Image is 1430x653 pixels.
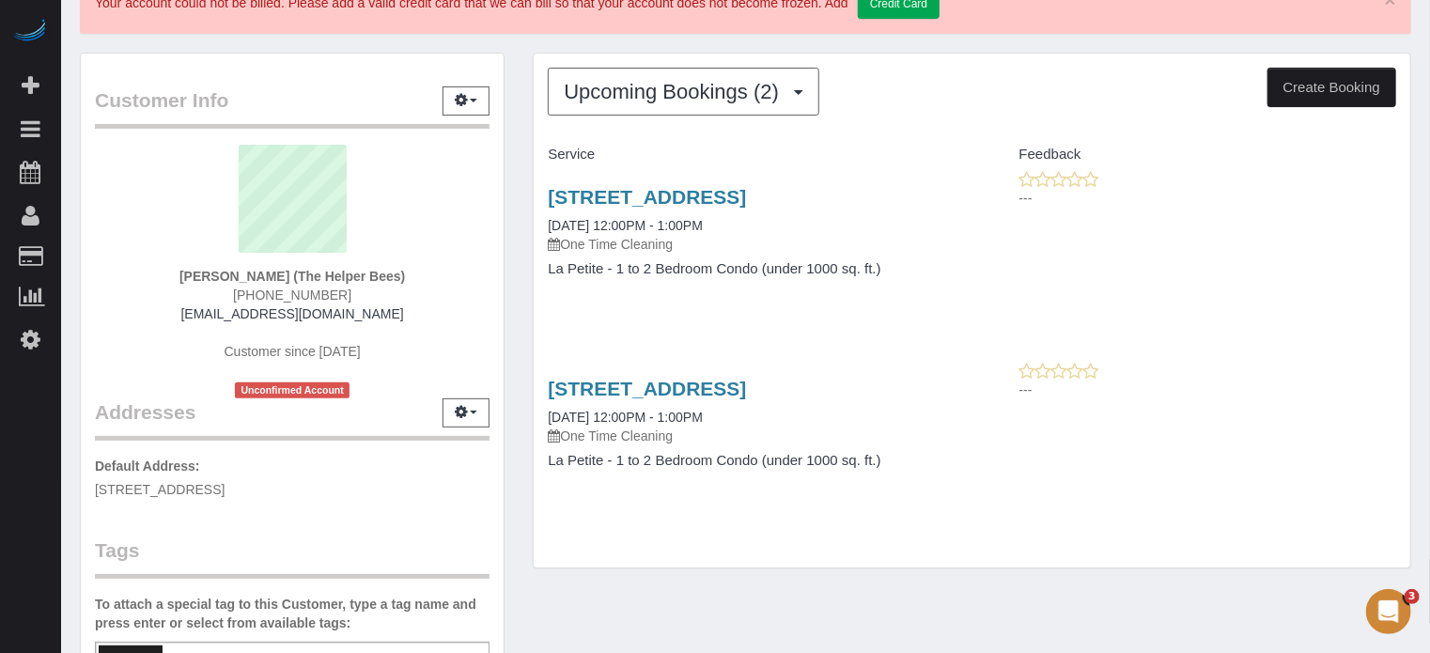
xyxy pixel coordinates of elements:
span: 3 [1405,589,1420,604]
p: --- [1019,189,1396,208]
a: [STREET_ADDRESS] [548,378,746,399]
span: Customer since [DATE] [225,344,361,359]
button: Upcoming Bookings (2) [548,68,819,116]
span: [PHONE_NUMBER] [233,288,351,303]
p: One Time Cleaning [548,235,957,254]
h4: La Petite - 1 to 2 Bedroom Condo (under 1000 sq. ft.) [548,261,957,277]
h4: Feedback [987,147,1396,163]
span: [STREET_ADDRESS] [95,482,225,497]
img: Automaid Logo [11,19,49,45]
legend: Tags [95,536,490,579]
h4: Service [548,147,957,163]
iframe: Intercom live chat [1366,589,1411,634]
a: [STREET_ADDRESS] [548,186,746,208]
span: Unconfirmed Account [235,382,350,398]
a: [DATE] 12:00PM - 1:00PM [548,410,703,425]
span: Upcoming Bookings (2) [564,80,788,103]
label: Default Address: [95,457,200,475]
p: One Time Cleaning [548,427,957,445]
strong: [PERSON_NAME] (The Helper Bees) [179,269,405,284]
legend: Customer Info [95,86,490,129]
label: To attach a special tag to this Customer, type a tag name and press enter or select from availabl... [95,595,490,632]
p: --- [1019,381,1396,399]
button: Create Booking [1267,68,1396,107]
h4: La Petite - 1 to 2 Bedroom Condo (under 1000 sq. ft.) [548,453,957,469]
a: [EMAIL_ADDRESS][DOMAIN_NAME] [181,306,404,321]
a: [DATE] 12:00PM - 1:00PM [548,218,703,233]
